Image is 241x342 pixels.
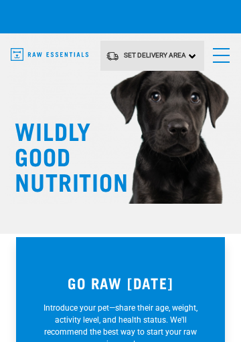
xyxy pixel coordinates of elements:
a: menu [206,40,230,64]
img: Raw Essentials Logo [11,48,88,61]
span: Set Delivery Area [124,51,186,59]
h1: WILDLY GOOD NUTRITION [15,118,149,194]
img: van-moving.png [106,51,119,61]
h3: GO RAW [DATE] [43,275,198,291]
